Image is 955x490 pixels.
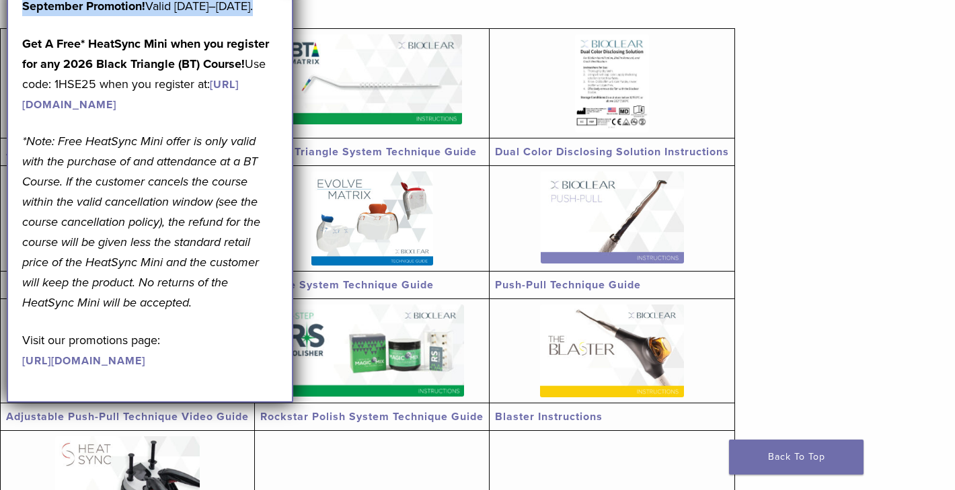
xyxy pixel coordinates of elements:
em: *Note: Free HeatSync Mini offer is only valid with the purchase of and attendance at a BT Course.... [22,134,260,310]
a: Back To Top [729,440,864,475]
strong: Get A Free* HeatSync Mini when you register for any 2026 Black Triangle (BT) Course! [22,36,269,71]
a: Adjustable Push-Pull Technique Video Guide [6,410,249,423]
a: [URL][DOMAIN_NAME] [22,78,239,112]
a: Blaster Instructions [495,410,603,423]
a: Dual Color Disclosing Solution Instructions [495,145,729,159]
a: Rockstar Polish System Technique Guide [260,410,484,423]
p: Use code: 1HSE25 when you register at: [22,34,278,114]
p: Visit our promotions page: [22,330,278,370]
a: Anterior System Technique Guide [6,145,189,159]
a: Posterior System Technique Guide [6,278,194,292]
a: [URL][DOMAIN_NAME] [22,354,145,368]
a: Black Triangle System Technique Guide [260,145,477,159]
a: Push-Pull Technique Guide [495,278,641,292]
a: Evolve System Technique Guide [260,278,434,292]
